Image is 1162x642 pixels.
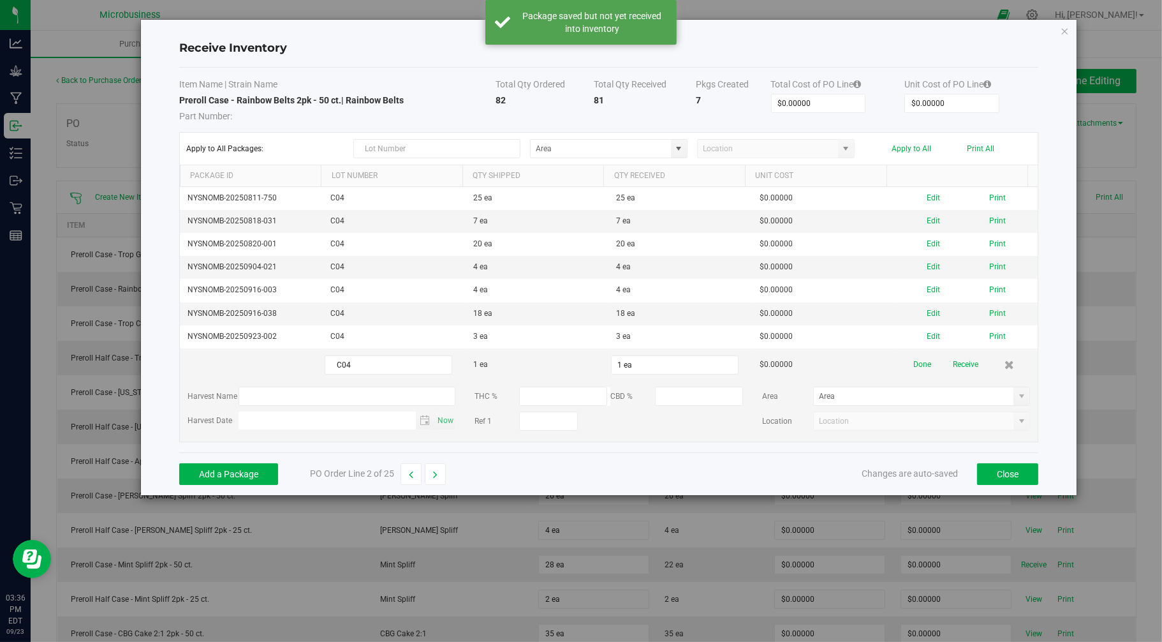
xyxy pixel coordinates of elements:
th: Pkgs Created [696,78,771,94]
label: Area [762,391,813,403]
button: Edit [927,308,940,320]
span: Toggle calendar [416,412,434,429]
td: 25 ea [609,187,752,210]
input: Area [814,387,1014,405]
td: NYSNOMB-20250916-003 [180,279,323,302]
label: CBD % [610,391,655,403]
button: Print [989,238,1006,250]
td: NYSNOMB-20250916-038 [180,302,323,325]
button: Apply to All [892,144,931,153]
button: Print [989,215,1006,227]
label: Location [762,415,813,428]
td: C04 [323,187,466,210]
td: $0.00000 [752,279,895,302]
td: 4 ea [466,279,608,302]
button: Edit [927,238,940,250]
iframe: Resource center [13,540,51,578]
td: NYSNOMB-20250811-750 [180,187,323,210]
span: Apply to All Packages: [186,144,344,153]
td: C04 [323,233,466,256]
button: Add a Package [179,463,278,485]
th: Unit Cost [745,165,886,187]
th: Lot Number [321,165,462,187]
td: 18 ea [466,302,608,325]
input: Lot Number [325,355,452,375]
td: C04 [323,302,466,325]
label: Ref 1 [474,415,519,428]
td: C04 [323,279,466,302]
i: Specifying a total cost will update all package costs. [854,80,862,89]
th: Item Name | Strain Name [179,78,496,94]
td: $0.00000 [752,210,895,233]
td: $0.00000 [752,302,895,325]
button: Print All [967,144,995,153]
button: Print [989,331,1006,343]
td: 4 ea [609,256,752,279]
th: Total Cost of PO Line [771,78,905,94]
strong: Preroll Case - Rainbow Belts 2pk - 50 ct. | Rainbow Belts [179,95,404,105]
button: Close [977,463,1038,485]
span: select [434,412,455,429]
button: Receive [953,354,978,376]
td: 20 ea [609,233,752,256]
button: Done [913,354,931,376]
input: Total Cost [772,94,865,112]
th: Qty Received [603,165,745,187]
div: Package saved but not yet received into inventory [517,10,667,35]
th: Total Qty Ordered [496,78,594,94]
input: Unit Cost [905,94,999,112]
td: $0.00000 [752,256,895,279]
button: Print [989,261,1006,273]
strong: 82 [496,95,506,105]
input: Qty Received [612,356,738,374]
td: NYSNOMB-20250904-021 [180,256,323,279]
th: Unit Cost of PO Line [904,78,1038,94]
td: $0.00000 [752,348,895,382]
strong: 81 [594,95,604,105]
h4: Receive Inventory [179,40,1039,57]
td: $0.00000 [752,325,895,348]
span: Changes are auto-saved [862,468,958,479]
td: C04 [323,256,466,279]
td: NYSNOMB-20250923-002 [180,325,323,348]
td: 20 ea [466,233,608,256]
i: Specifying a total cost will update all package costs. [983,80,991,89]
td: 4 ea [466,256,608,279]
td: 4 ea [609,279,752,302]
th: Qty Shipped [462,165,604,187]
td: C04 [323,210,466,233]
td: 7 ea [609,210,752,233]
td: 1 ea [466,348,608,382]
label: THC % [474,391,519,403]
input: Lot Number [353,139,520,158]
th: Package Id [180,165,321,187]
button: Edit [927,261,940,273]
input: Area [531,140,671,158]
td: $0.00000 [752,233,895,256]
span: Part Number: [179,111,232,121]
label: Harvest Date [188,415,239,427]
td: 25 ea [466,187,608,210]
td: 3 ea [609,325,752,348]
button: Print [989,284,1006,296]
td: 18 ea [609,302,752,325]
span: PO Order Line 2 of 25 [310,468,394,479]
span: Set Current date [435,412,457,430]
label: Harvest Name [188,391,239,403]
td: 7 ea [466,210,608,233]
button: Edit [927,192,940,204]
button: Print [989,192,1006,204]
td: NYSNOMB-20250820-001 [180,233,323,256]
button: Edit [927,284,940,296]
th: Total Qty Received [594,78,696,94]
button: Close modal [1061,23,1070,38]
td: C04 [323,325,466,348]
button: Edit [927,331,940,343]
td: 3 ea [466,325,608,348]
td: NYSNOMB-20250818-031 [180,210,323,233]
td: $0.00000 [752,187,895,210]
button: Print [989,308,1006,320]
strong: 7 [696,95,702,105]
button: Edit [927,215,940,227]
